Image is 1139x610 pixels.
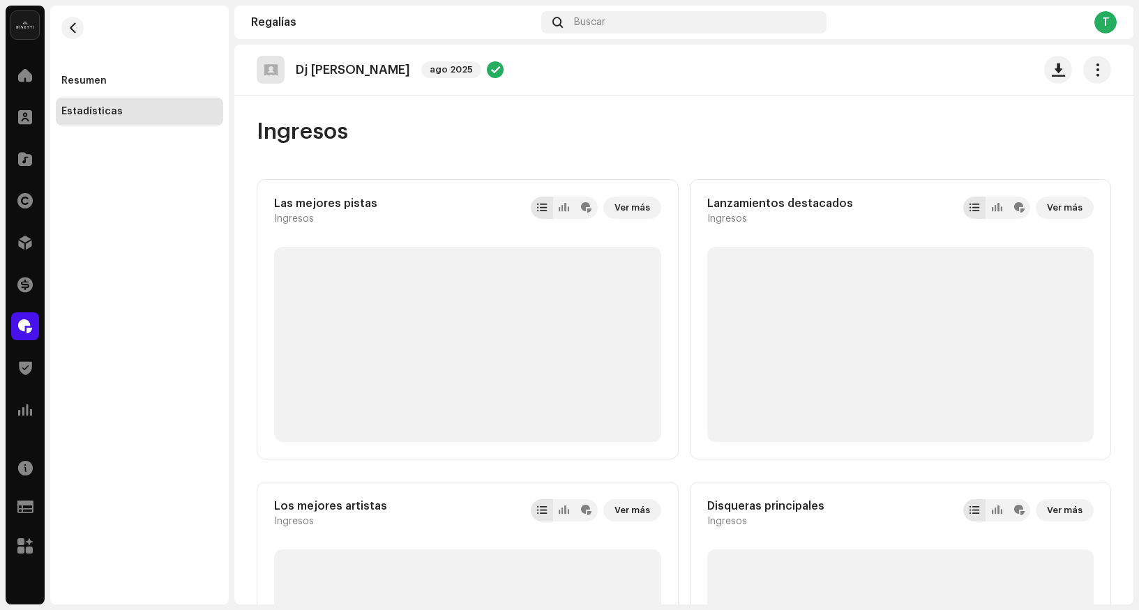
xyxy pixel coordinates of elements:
[614,496,650,524] span: Ver más
[61,75,107,86] div: Resumen
[257,118,348,146] span: Ingresos
[707,213,747,224] span: Ingresos
[614,194,650,222] span: Ver más
[251,17,536,28] div: Regalías
[1036,499,1094,521] button: Ver más
[296,63,410,77] p: Dj [PERSON_NAME]
[56,98,223,125] re-m-nav-item: Estadísticas
[274,213,314,224] span: Ingresos
[707,197,853,211] div: Lanzamientos destacados
[707,499,824,513] div: Disqueras principales
[603,499,661,521] button: Ver más
[1036,197,1094,219] button: Ver más
[1047,496,1083,524] span: Ver más
[274,197,377,211] div: Las mejores pistas
[61,106,123,117] div: Estadísticas
[11,11,39,39] img: 02a7c2d3-3c89-4098-b12f-2ff2945c95ee
[707,516,747,527] span: Ingresos
[274,516,314,527] span: Ingresos
[421,61,481,78] span: ago 2025
[603,197,661,219] button: Ver más
[56,67,223,95] re-m-nav-item: Resumen
[274,499,387,513] div: Los mejores artistas
[574,17,605,28] span: Buscar
[1047,194,1083,222] span: Ver más
[1094,11,1117,33] div: T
